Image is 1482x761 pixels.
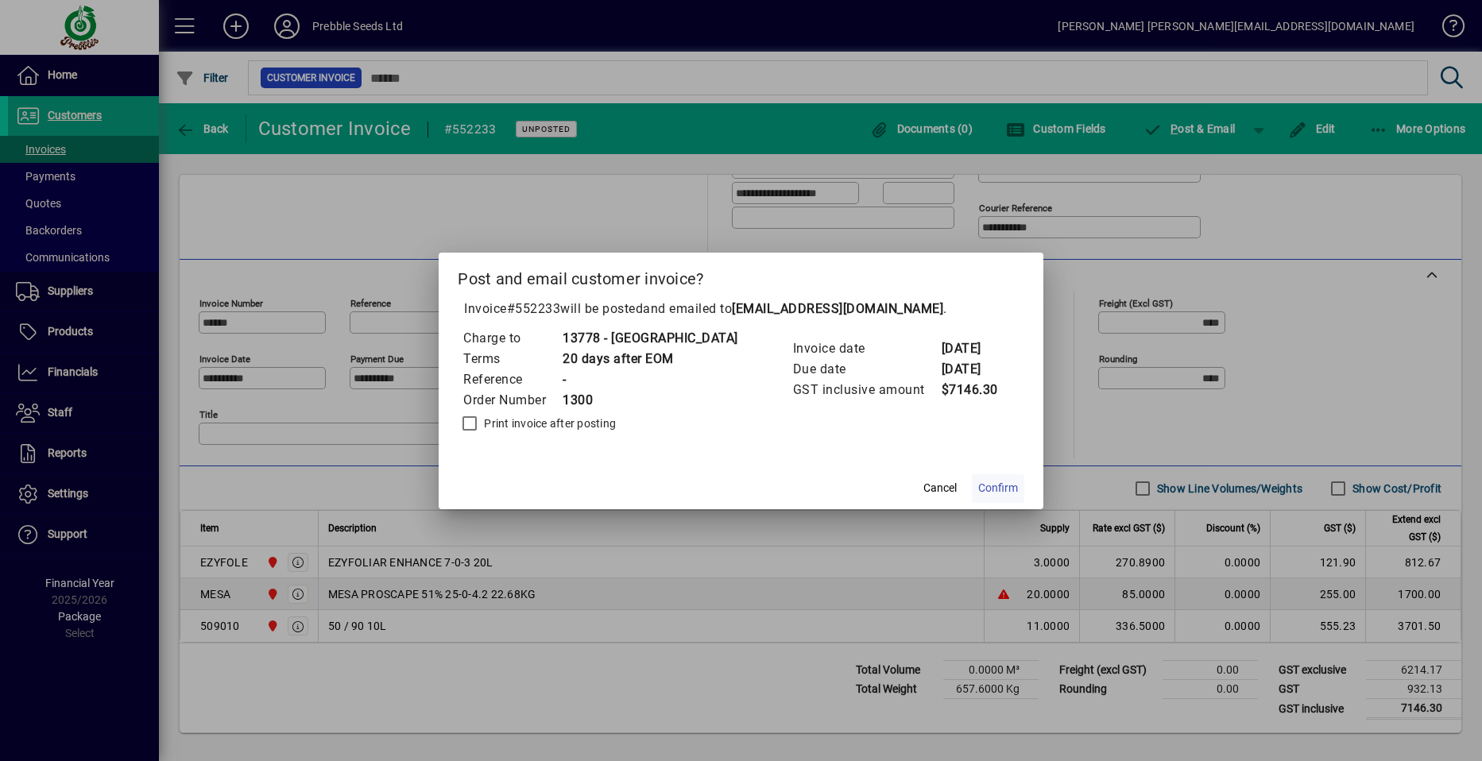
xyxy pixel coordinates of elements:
[458,299,1024,319] p: Invoice will be posted .
[562,390,738,411] td: 1300
[941,338,1004,359] td: [DATE]
[978,480,1018,496] span: Confirm
[643,301,943,316] span: and emailed to
[439,253,1043,299] h2: Post and email customer invoice?
[462,328,562,349] td: Charge to
[972,474,1024,503] button: Confirm
[562,369,738,390] td: -
[507,301,561,316] span: #552233
[792,338,941,359] td: Invoice date
[462,390,562,411] td: Order Number
[562,328,738,349] td: 13778 - [GEOGRAPHIC_DATA]
[462,369,562,390] td: Reference
[462,349,562,369] td: Terms
[923,480,957,496] span: Cancel
[562,349,738,369] td: 20 days after EOM
[732,301,943,316] b: [EMAIL_ADDRESS][DOMAIN_NAME]
[941,380,1004,400] td: $7146.30
[792,359,941,380] td: Due date
[915,474,965,503] button: Cancel
[481,415,616,431] label: Print invoice after posting
[792,380,941,400] td: GST inclusive amount
[941,359,1004,380] td: [DATE]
